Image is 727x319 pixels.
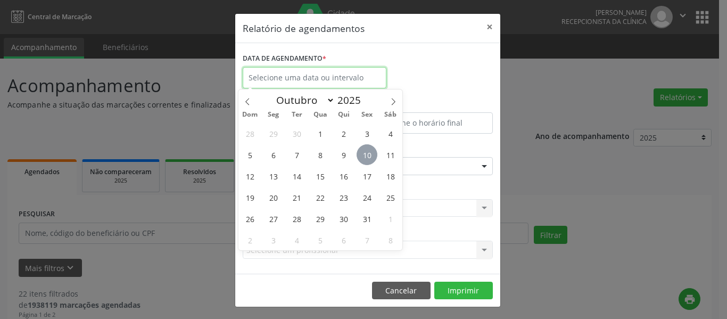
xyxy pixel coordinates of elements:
span: Outubro 7, 2025 [286,144,307,165]
span: Outubro 23, 2025 [333,187,354,208]
span: Seg [262,111,285,118]
span: Outubro 27, 2025 [263,208,284,229]
span: Novembro 5, 2025 [310,230,331,250]
span: Outubro 2, 2025 [333,123,354,144]
span: Outubro 25, 2025 [380,187,401,208]
span: Outubro 14, 2025 [286,166,307,186]
span: Outubro 12, 2025 [239,166,260,186]
input: Selecione uma data ou intervalo [243,67,386,88]
span: Outubro 24, 2025 [357,187,377,208]
span: Novembro 4, 2025 [286,230,307,250]
span: Outubro 22, 2025 [310,187,331,208]
span: Outubro 31, 2025 [357,208,377,229]
span: Outubro 8, 2025 [310,144,331,165]
input: Selecione o horário final [370,112,493,134]
h5: Relatório de agendamentos [243,21,365,35]
span: Outubro 19, 2025 [239,187,260,208]
span: Dom [238,111,262,118]
span: Outubro 3, 2025 [357,123,377,144]
span: Setembro 29, 2025 [263,123,284,144]
button: Cancelar [372,282,431,300]
span: Outubro 11, 2025 [380,144,401,165]
label: ATÉ [370,96,493,112]
select: Month [271,93,335,108]
span: Outubro 10, 2025 [357,144,377,165]
span: Qua [309,111,332,118]
span: Outubro 30, 2025 [333,208,354,229]
span: Outubro 9, 2025 [333,144,354,165]
span: Outubro 6, 2025 [263,144,284,165]
label: DATA DE AGENDAMENTO [243,51,326,67]
span: Outubro 28, 2025 [286,208,307,229]
span: Novembro 8, 2025 [380,230,401,250]
span: Sex [356,111,379,118]
span: Outubro 21, 2025 [286,187,307,208]
span: Outubro 16, 2025 [333,166,354,186]
span: Outubro 1, 2025 [310,123,331,144]
span: Outubro 15, 2025 [310,166,331,186]
span: Outubro 13, 2025 [263,166,284,186]
span: Outubro 29, 2025 [310,208,331,229]
span: Setembro 28, 2025 [239,123,260,144]
span: Outubro 5, 2025 [239,144,260,165]
span: Novembro 1, 2025 [380,208,401,229]
button: Imprimir [434,282,493,300]
span: Ter [285,111,309,118]
span: Novembro 3, 2025 [263,230,284,250]
span: Outubro 4, 2025 [380,123,401,144]
button: Close [479,14,500,40]
span: Outubro 17, 2025 [357,166,377,186]
span: Qui [332,111,356,118]
span: Novembro 6, 2025 [333,230,354,250]
input: Year [335,93,370,107]
span: Novembro 2, 2025 [239,230,260,250]
span: Outubro 18, 2025 [380,166,401,186]
span: Novembro 7, 2025 [357,230,377,250]
span: Setembro 30, 2025 [286,123,307,144]
span: Sáb [379,111,402,118]
span: Outubro 26, 2025 [239,208,260,229]
span: Outubro 20, 2025 [263,187,284,208]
